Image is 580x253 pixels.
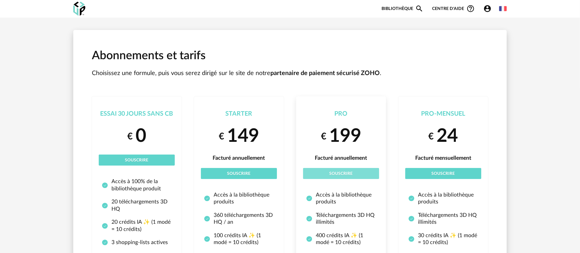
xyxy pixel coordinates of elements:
[201,110,277,118] div: Starter
[125,158,149,162] span: Souscrire
[408,191,478,205] li: Accès à la bibliothèque produits
[432,4,475,13] span: Centre d'aideHelp Circle Outline icon
[99,110,175,118] div: Essai 30 jours sans CB
[306,232,376,246] li: 400 crédits IA ✨ (1 modé = 10 crédits)
[306,191,376,205] li: Accès à la bibliothèque produits
[102,239,172,246] li: 3 shopping-lists actives
[102,178,172,192] li: Accès à 100% de la bibliothèque produit
[437,127,458,146] span: 24
[204,232,274,246] li: 100 crédits IA ✨ (1 modé = 10 crédits)
[102,219,172,233] li: 20 crédits IA ✨ (1 modé = 10 crédits)
[204,191,274,205] li: Accès à la bibliothèque produits
[315,155,367,161] span: Facturé annuellement
[73,2,85,16] img: OXP
[408,232,478,246] li: 30 crédits IA ✨ (1 modé = 10 crédits)
[329,127,361,146] span: 199
[405,168,481,179] button: Souscrire
[92,70,488,77] p: Choisissez une formule, puis vous serez dirigé sur le site de notre .
[270,70,380,76] strong: partenaire de paiement sécurisé ZOHO
[330,171,353,176] span: Souscrire
[227,171,251,176] span: Souscrire
[432,171,455,176] span: Souscrire
[483,4,492,13] span: Account Circle icon
[382,4,423,13] a: BibliothèqueMagnify icon
[127,130,133,143] small: €
[303,168,379,179] button: Souscrire
[99,155,175,166] button: Souscrire
[136,127,146,146] span: 0
[201,168,277,179] button: Souscrire
[408,212,478,226] li: Téléchargements 3D HQ illimités
[321,130,326,143] small: €
[483,4,495,13] span: Account Circle icon
[306,212,376,226] li: Téléchargements 3D HQ illimités
[499,5,507,12] img: fr
[415,4,423,13] span: Magnify icon
[102,198,172,212] li: 20 téléchargements 3D HQ
[428,130,434,143] small: €
[204,212,274,226] li: 360 téléchargements 3D HQ / an
[303,110,379,118] div: Pro
[415,155,471,161] span: Facturé mensuellement
[227,127,259,146] span: 149
[213,155,265,161] span: Facturé annuellement
[405,110,481,118] div: Pro-Mensuel
[219,130,224,143] small: €
[466,4,475,13] span: Help Circle Outline icon
[92,49,488,64] h1: Abonnements et tarifs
